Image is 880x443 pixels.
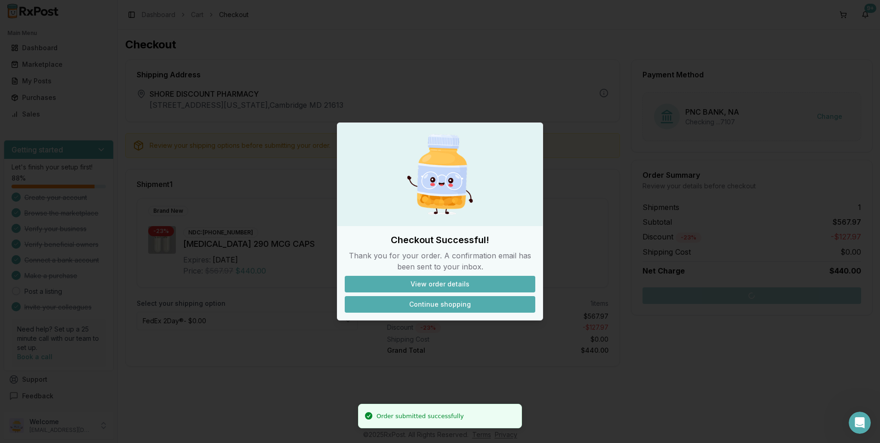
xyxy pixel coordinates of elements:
[345,233,535,246] h2: Checkout Successful!
[345,296,535,313] button: Continue shopping
[849,412,871,434] iframe: Intercom live chat
[396,130,484,219] img: Happy Pill Bottle
[345,250,535,272] p: Thank you for your order. A confirmation email has been sent to your inbox.
[345,276,535,292] button: View order details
